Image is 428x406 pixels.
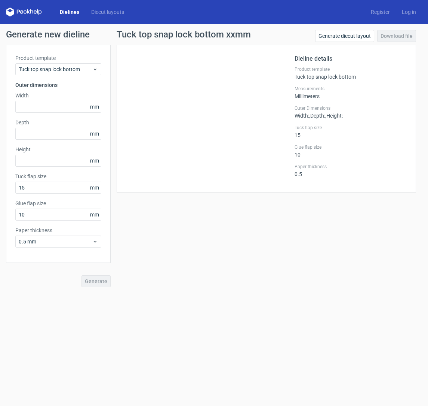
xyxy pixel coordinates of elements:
div: Millimeters [295,86,407,99]
a: Dielines [54,8,85,16]
span: Width : [295,113,309,119]
div: 10 [295,144,407,158]
h2: Dieline details [295,54,407,63]
label: Product template [295,66,407,72]
span: mm [88,182,101,193]
span: mm [88,101,101,112]
span: 0.5 mm [19,238,92,245]
div: 15 [295,125,407,138]
a: Generate diecut layout [315,30,374,42]
a: Register [365,8,396,16]
label: Paper thickness [15,227,101,234]
label: Measurements [295,86,407,92]
h1: Tuck top snap lock bottom xxmm [117,30,251,39]
label: Product template [15,54,101,62]
label: Glue flap size [295,144,407,150]
span: , Depth : [309,113,325,119]
span: mm [88,128,101,139]
label: Width [15,92,101,99]
h3: Outer dimensions [15,81,101,89]
a: Log in [396,8,422,16]
span: mm [88,155,101,166]
a: Diecut layouts [85,8,130,16]
div: 0.5 [295,164,407,177]
span: , Height : [325,113,343,119]
label: Tuck flap size [295,125,407,131]
span: Tuck top snap lock bottom [19,66,92,73]
label: Glue flap size [15,200,101,207]
label: Height [15,146,101,153]
label: Outer Dimensions [295,105,407,111]
div: Tuck top snap lock bottom [295,66,407,80]
h1: Generate new dieline [6,30,422,39]
span: mm [88,209,101,220]
label: Depth [15,119,101,126]
label: Tuck flap size [15,173,101,180]
label: Paper thickness [295,164,407,170]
